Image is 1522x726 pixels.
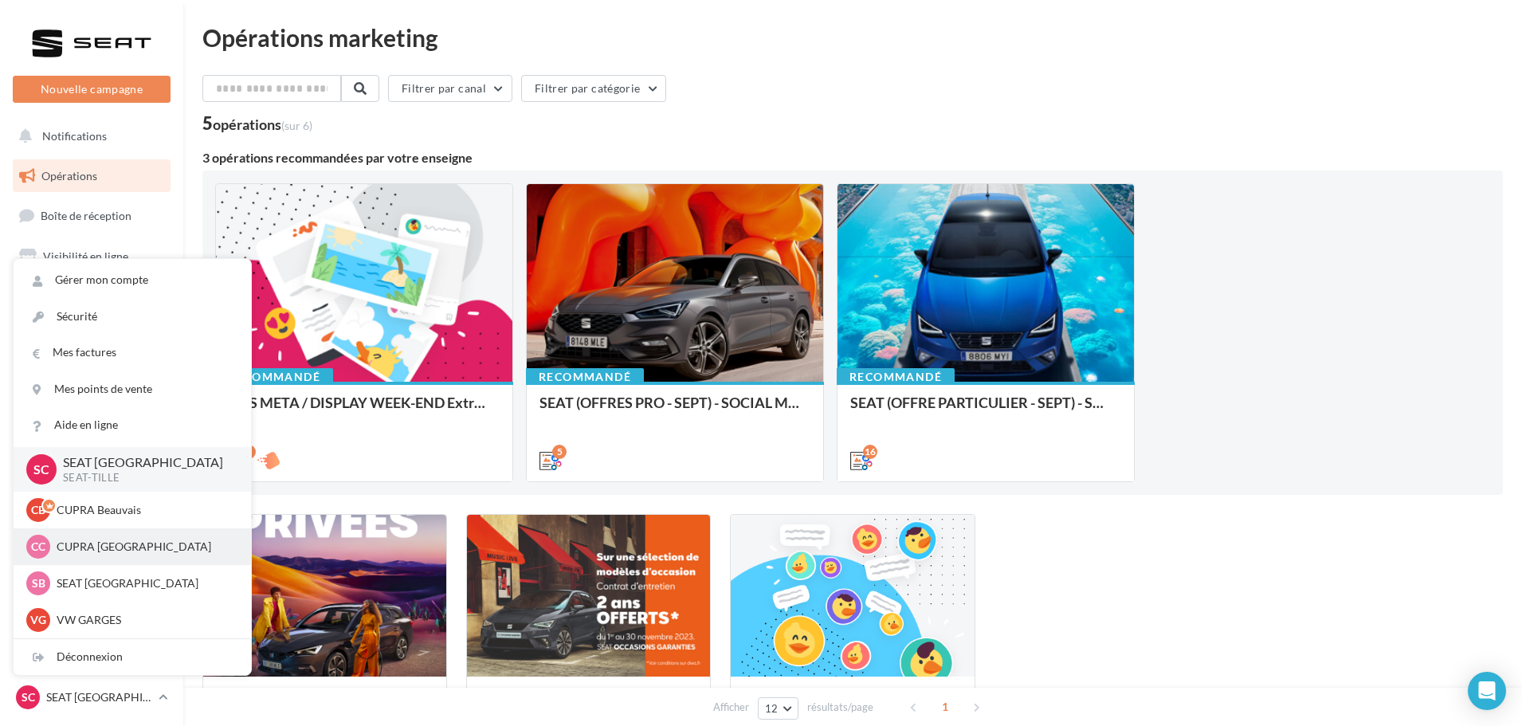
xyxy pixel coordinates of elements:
span: (sur 6) [281,119,312,132]
div: Open Intercom Messenger [1468,672,1506,710]
a: Médiathèque [10,359,174,392]
span: CB [31,502,45,518]
span: 12 [765,702,779,715]
p: SEAT [GEOGRAPHIC_DATA] [57,575,232,591]
a: Mes factures [14,335,251,371]
span: Notifications [42,129,107,143]
div: opérations [213,117,312,131]
a: Calendrier [10,398,174,432]
div: 3 opérations recommandées par votre enseigne [202,151,1503,164]
p: CUPRA Beauvais [57,502,232,518]
p: SEAT [GEOGRAPHIC_DATA] [63,453,226,472]
button: Filtrer par catégorie [521,75,666,102]
a: Visibilité en ligne [10,240,174,273]
div: SEAT (OFFRES PRO - SEPT) - SOCIAL MEDIA [539,394,810,426]
button: Nouvelle campagne [13,76,171,103]
span: CC [31,539,45,555]
span: résultats/page [807,700,873,715]
a: Contacts [10,319,174,352]
div: 5 [552,445,567,459]
a: Aide en ligne [14,407,251,443]
span: Visibilité en ligne [43,249,128,263]
span: Opérations [41,169,97,182]
div: Recommandé [526,368,644,386]
div: 16 [863,445,877,459]
span: SB [32,575,45,591]
button: 12 [758,697,798,720]
button: Filtrer par canal [388,75,512,102]
a: SC SEAT [GEOGRAPHIC_DATA] [13,682,171,712]
p: CUPRA [GEOGRAPHIC_DATA] [57,539,232,555]
a: Gérer mon compte [14,262,251,298]
div: Opérations marketing [202,26,1503,49]
a: Sécurité [14,299,251,335]
div: SEAT (OFFRE PARTICULIER - SEPT) - SOCIAL MEDIA [850,394,1121,426]
span: Afficher [713,700,749,715]
span: SC [33,460,49,478]
div: Recommandé [215,368,333,386]
div: Recommandé [837,368,955,386]
div: ADS META / DISPLAY WEEK-END Extraordinaire (JPO) Septembre 2025 [229,394,500,426]
a: Campagnes [10,280,174,313]
a: Boîte de réception [10,198,174,233]
p: VW GARGES [57,612,232,628]
a: Mes points de vente [14,371,251,407]
div: Déconnexion [14,639,251,675]
button: Notifications [10,120,167,153]
span: 1 [932,694,958,720]
span: SC [22,689,35,705]
a: Opérations [10,159,174,193]
p: SEAT-TILLE [63,471,226,485]
span: VG [30,612,46,628]
span: Boîte de réception [41,209,131,222]
p: SEAT [GEOGRAPHIC_DATA] [46,689,152,705]
div: 5 [202,115,312,132]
